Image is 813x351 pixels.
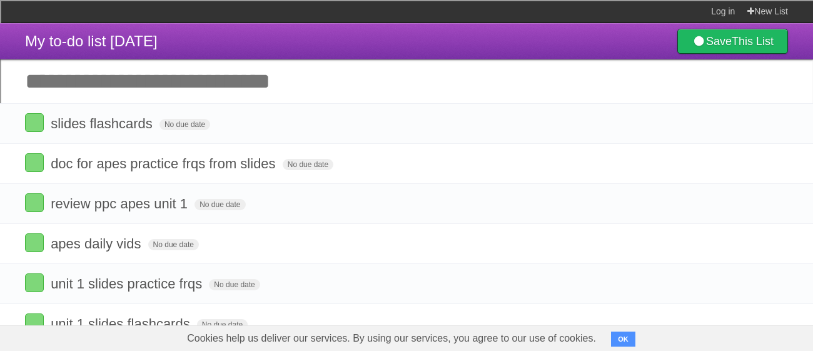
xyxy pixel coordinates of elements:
[732,35,774,48] b: This List
[209,279,260,290] span: No due date
[51,196,191,211] span: review ppc apes unit 1
[51,156,278,171] span: doc for apes practice frqs from slides
[51,116,156,131] span: slides flashcards
[51,316,193,332] span: unit 1 slides flashcards
[25,233,44,252] label: Done
[51,276,205,292] span: unit 1 slides practice frqs
[25,113,44,132] label: Done
[25,153,44,172] label: Done
[148,239,199,250] span: No due date
[25,193,44,212] label: Done
[611,332,635,347] button: OK
[159,119,210,130] span: No due date
[25,273,44,292] label: Done
[677,29,788,54] a: SaveThis List
[25,313,44,332] label: Done
[174,326,608,351] span: Cookies help us deliver our services. By using our services, you agree to our use of cookies.
[197,319,248,330] span: No due date
[51,236,144,252] span: apes daily vids
[25,33,158,49] span: My to-do list [DATE]
[283,159,333,170] span: No due date
[194,199,245,210] span: No due date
